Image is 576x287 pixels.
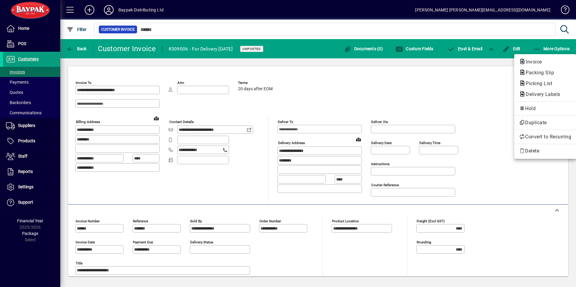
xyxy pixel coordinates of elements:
[519,105,571,112] span: Hold
[519,119,571,126] span: Duplicate
[519,59,545,65] span: Invoice
[519,91,563,97] span: Delivery Labels
[519,133,571,140] span: Convert to Recurring
[519,81,555,86] span: Picking List
[519,147,571,155] span: Delete
[519,70,557,76] span: Packing Slip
